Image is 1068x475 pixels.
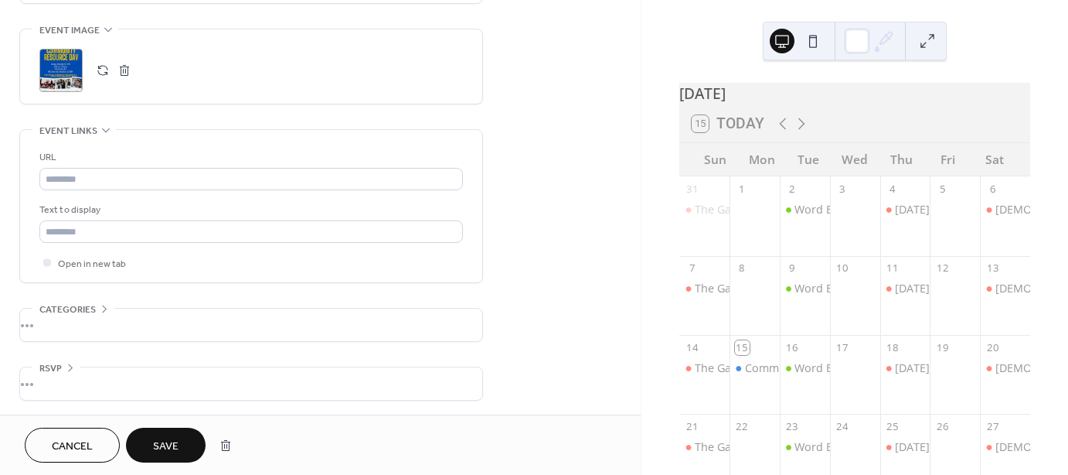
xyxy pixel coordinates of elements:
[835,182,849,196] div: 3
[126,428,206,463] button: Save
[886,420,900,434] div: 25
[980,202,1030,217] div: Christ & Recovery
[735,340,749,354] div: 15
[880,439,930,455] div: Thursday Night Bible Study
[835,261,849,275] div: 10
[679,361,730,376] div: The Gathering
[794,281,904,296] div: Word Break & Prayer
[886,340,900,354] div: 18
[936,420,950,434] div: 26
[39,149,460,166] div: URL
[39,202,460,218] div: Text to display
[735,182,749,196] div: 1
[39,22,100,39] span: Event image
[785,182,799,196] div: 2
[785,261,799,275] div: 9
[39,302,96,318] span: Categories
[785,143,832,176] div: Tue
[780,361,830,376] div: Word Break & Prayer
[936,261,950,275] div: 12
[25,428,120,463] button: Cancel
[695,281,769,296] div: The Gathering
[985,182,999,196] div: 6
[695,361,769,376] div: The Gathering
[780,202,830,217] div: Word Break & Prayer
[735,261,749,275] div: 8
[832,143,878,176] div: Wed
[685,340,699,354] div: 14
[980,439,1030,455] div: Christ & Recovery
[679,202,730,217] div: The Gathering
[835,340,849,354] div: 17
[794,361,904,376] div: Word Break & Prayer
[980,281,1030,296] div: Christ & Recovery
[153,439,179,455] span: Save
[785,420,799,434] div: 23
[20,367,482,400] div: •••
[679,83,1030,105] div: [DATE]
[886,261,900,275] div: 11
[745,361,879,376] div: Community Resource Day
[985,261,999,275] div: 13
[878,143,924,176] div: Thu
[880,361,930,376] div: Thursday Night Bible Study
[880,281,930,296] div: Thursday Night Bible Study
[738,143,784,176] div: Mon
[692,143,738,176] div: Sun
[58,256,126,272] span: Open in new tab
[880,202,930,217] div: Thursday Night Bible Study
[685,261,699,275] div: 7
[685,420,699,434] div: 21
[730,361,780,376] div: Community Resource Day
[971,143,1018,176] div: Sat
[936,340,950,354] div: 19
[780,281,830,296] div: Word Break & Prayer
[936,182,950,196] div: 5
[785,340,799,354] div: 16
[780,439,830,455] div: Word Break & Prayer
[835,420,849,434] div: 24
[980,361,1030,376] div: Christ & Recovery
[794,202,904,217] div: Word Break & Prayer
[52,439,93,455] span: Cancel
[886,182,900,196] div: 4
[679,281,730,296] div: The Gathering
[695,202,769,217] div: The Gathering
[20,309,482,341] div: •••
[695,439,769,455] div: The Gathering
[794,439,904,455] div: Word Break & Prayer
[685,182,699,196] div: 31
[985,340,999,354] div: 20
[39,123,97,139] span: Event links
[39,49,83,92] div: ;
[924,143,971,176] div: Fri
[735,420,749,434] div: 22
[985,420,999,434] div: 27
[679,439,730,455] div: The Gathering
[39,361,62,377] span: RSVP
